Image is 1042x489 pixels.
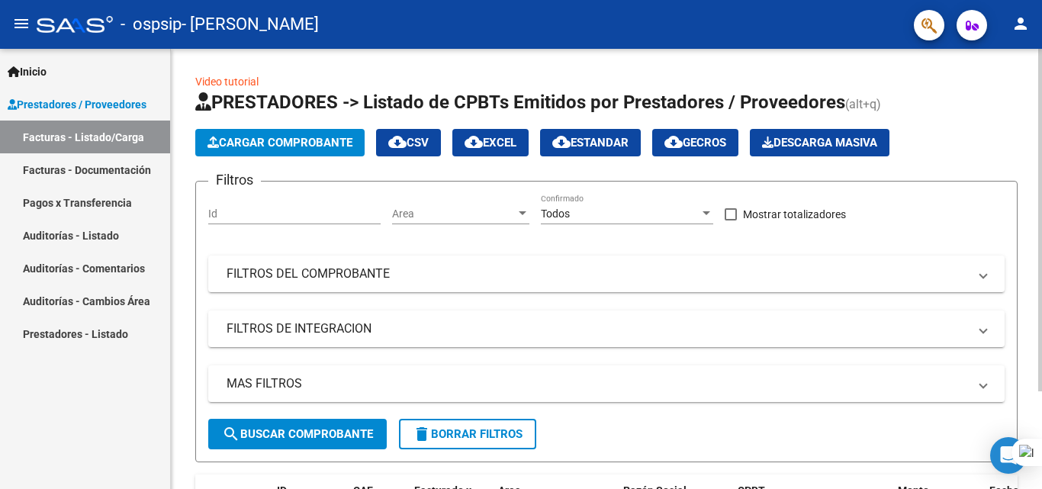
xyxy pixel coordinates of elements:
mat-icon: cloud_download [664,133,683,151]
span: - ospsip [121,8,182,41]
mat-icon: delete [413,425,431,443]
button: Gecros [652,129,738,156]
div: Open Intercom Messenger [990,437,1027,474]
span: EXCEL [465,136,516,150]
span: PRESTADORES -> Listado de CPBTs Emitidos por Prestadores / Proveedores [195,92,845,113]
mat-icon: cloud_download [388,133,407,151]
a: Video tutorial [195,76,259,88]
h3: Filtros [208,169,261,191]
span: - [PERSON_NAME] [182,8,319,41]
span: Inicio [8,63,47,80]
span: Buscar Comprobante [222,427,373,441]
mat-expansion-panel-header: MAS FILTROS [208,365,1005,402]
mat-panel-title: FILTROS DE INTEGRACION [227,320,968,337]
span: Descarga Masiva [762,136,877,150]
mat-panel-title: MAS FILTROS [227,375,968,392]
mat-icon: menu [12,14,31,33]
mat-panel-title: FILTROS DEL COMPROBANTE [227,265,968,282]
span: Borrar Filtros [413,427,523,441]
button: Descarga Masiva [750,129,889,156]
span: Gecros [664,136,726,150]
span: Estandar [552,136,629,150]
mat-expansion-panel-header: FILTROS DE INTEGRACION [208,310,1005,347]
app-download-masive: Descarga masiva de comprobantes (adjuntos) [750,129,889,156]
button: CSV [376,129,441,156]
span: (alt+q) [845,97,881,111]
button: Estandar [540,129,641,156]
button: EXCEL [452,129,529,156]
button: Borrar Filtros [399,419,536,449]
mat-icon: search [222,425,240,443]
mat-expansion-panel-header: FILTROS DEL COMPROBANTE [208,256,1005,292]
span: Todos [541,208,570,220]
span: Area [392,208,516,220]
mat-icon: cloud_download [465,133,483,151]
mat-icon: person [1011,14,1030,33]
span: Cargar Comprobante [207,136,352,150]
span: CSV [388,136,429,150]
button: Cargar Comprobante [195,129,365,156]
button: Buscar Comprobante [208,419,387,449]
mat-icon: cloud_download [552,133,571,151]
span: Mostrar totalizadores [743,205,846,224]
span: Prestadores / Proveedores [8,96,146,113]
